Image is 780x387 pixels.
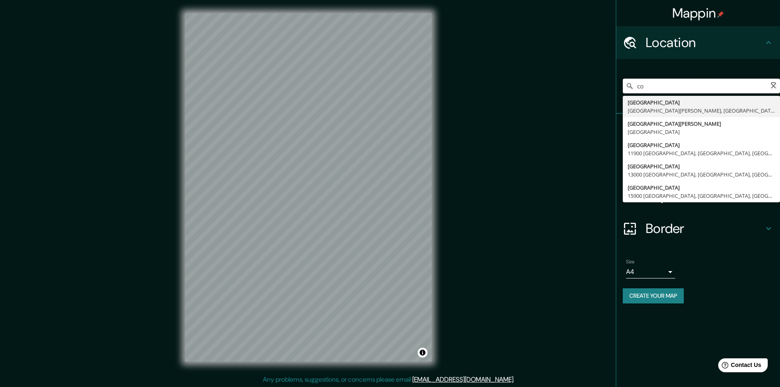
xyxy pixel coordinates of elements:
div: Border [616,212,780,245]
div: 15900 [GEOGRAPHIC_DATA], [GEOGRAPHIC_DATA], [GEOGRAPHIC_DATA] [628,192,775,200]
label: Size [626,258,635,265]
div: . [516,375,518,385]
div: [GEOGRAPHIC_DATA] [628,162,775,170]
div: [GEOGRAPHIC_DATA][PERSON_NAME], [GEOGRAPHIC_DATA] [628,106,775,115]
div: [GEOGRAPHIC_DATA] [628,128,775,136]
input: Pick your city or area [623,79,780,93]
a: [EMAIL_ADDRESS][DOMAIN_NAME] [412,375,513,384]
h4: Layout [646,188,764,204]
img: pin-icon.png [717,11,724,18]
p: Any problems, suggestions, or concerns please email . [263,375,515,385]
div: [GEOGRAPHIC_DATA] [628,98,775,106]
h4: Mappin [672,5,724,21]
canvas: Map [185,13,432,362]
div: Layout [616,179,780,212]
div: [GEOGRAPHIC_DATA] [628,141,775,149]
div: . [515,375,516,385]
div: [GEOGRAPHIC_DATA] [628,183,775,192]
button: Create your map [623,288,684,303]
iframe: Help widget launcher [707,355,771,378]
div: 13000 [GEOGRAPHIC_DATA], [GEOGRAPHIC_DATA], [GEOGRAPHIC_DATA] [628,170,775,179]
div: Pins [616,114,780,147]
div: A4 [626,265,675,278]
div: 11900 [GEOGRAPHIC_DATA], [GEOGRAPHIC_DATA], [GEOGRAPHIC_DATA] [628,149,775,157]
div: Style [616,147,780,179]
div: Location [616,26,780,59]
button: Toggle attribution [418,348,427,358]
h4: Location [646,34,764,51]
div: [GEOGRAPHIC_DATA][PERSON_NAME] [628,120,775,128]
h4: Border [646,220,764,237]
